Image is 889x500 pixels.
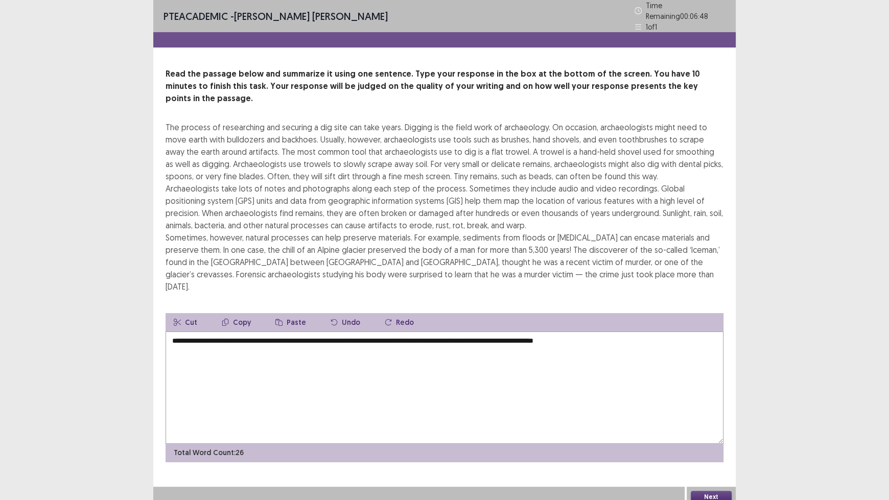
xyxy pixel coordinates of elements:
p: - [PERSON_NAME] [PERSON_NAME] [163,9,388,24]
button: Redo [377,313,422,331]
button: Undo [322,313,368,331]
div: The process of researching and securing a dig site can take years. Digging is the field work of a... [166,121,723,293]
p: Total Word Count: 26 [174,447,244,458]
button: Cut [166,313,205,331]
span: PTE academic [163,10,228,22]
p: 1 of 1 [646,21,657,32]
button: Paste [267,313,314,331]
button: Copy [214,313,259,331]
p: Read the passage below and summarize it using one sentence. Type your response in the box at the ... [166,68,723,105]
